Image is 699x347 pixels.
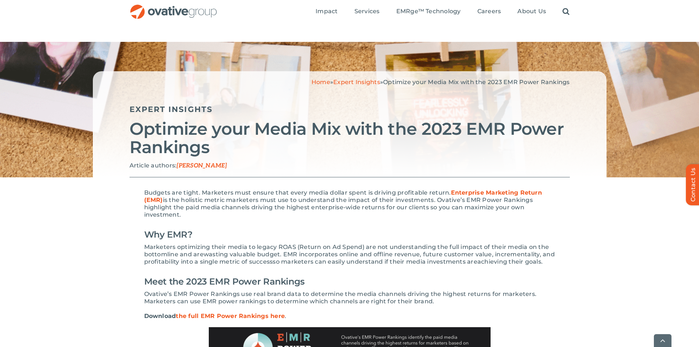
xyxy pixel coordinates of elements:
[477,8,501,15] span: Careers
[144,251,555,265] span: EMR incorporates online and offline revenue, future customer value, incrementality, and profitabi...
[204,251,282,258] span: wasting valuable budget.
[316,8,338,15] span: Impact
[396,8,461,15] span: EMRge™ Technology
[144,189,555,218] p: Budgets are tight. Marketers must ensure that every media dollar spent is driving profitable retu...
[144,189,542,203] a: Enterprise Marketing Return (EMR)
[517,8,546,16] a: About Us
[354,8,380,16] a: Services
[312,79,570,86] span: » »
[144,229,193,240] span: Why EMR?
[176,312,285,319] a: the full EMR Power Rankings here
[477,8,501,16] a: Careers
[312,79,330,86] a: Home
[477,258,543,265] span: achieving their goals.
[193,251,204,258] span: are
[333,79,380,86] a: Expert Insights
[396,8,461,16] a: EMRge™ Technology
[354,8,380,15] span: Services
[273,258,477,265] span: so marketers can easily understand if their media investments are
[144,276,305,287] span: Meet the 2023 EMR Power Rankings
[517,8,546,15] span: About Us
[563,8,569,16] a: Search
[130,4,218,11] a: OG_Full_horizontal_RGB
[130,105,213,114] a: Expert Insights
[316,8,338,16] a: Impact
[144,243,549,258] span: Marketers optimizing their media to legacy ROAS (Return on Ad Spend) are not understanding the fu...
[383,79,569,86] span: Optimize your Media Mix with the 2023 EMR Power Rankings
[167,251,192,258] span: line and
[130,162,570,170] p: Article authors:
[144,290,555,305] p: Ovative’s EMR Power Rankings use real brand data to determine the media channels driving the high...
[176,162,227,169] span: [PERSON_NAME]
[285,312,286,319] span: .
[130,120,570,156] h2: Optimize your Media Mix with the 2023 EMR Power Rankings
[144,312,176,319] span: Download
